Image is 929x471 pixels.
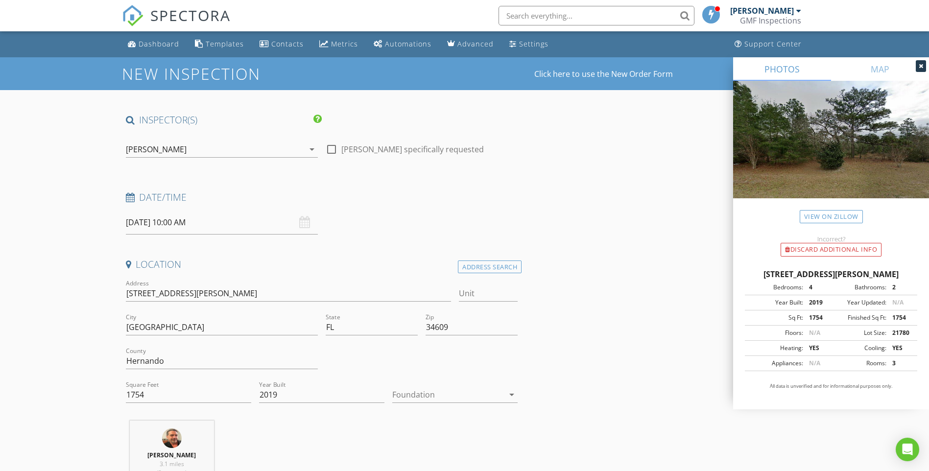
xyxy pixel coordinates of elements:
a: PHOTOS [733,57,831,81]
img: The Best Home Inspection Software - Spectora [122,5,143,26]
img: streetview [733,81,929,222]
div: Bedrooms: [748,283,803,292]
div: Year Built: [748,298,803,307]
div: Open Intercom Messenger [896,438,919,461]
strong: [PERSON_NAME] [147,451,196,459]
div: 2 [886,283,914,292]
div: Dashboard [139,39,179,48]
div: Address Search [458,260,522,274]
div: 1754 [886,313,914,322]
div: Year Updated: [831,298,886,307]
div: Cooling: [831,344,886,353]
div: Lot Size: [831,329,886,337]
a: Contacts [256,35,308,53]
div: 3 [886,359,914,368]
div: Settings [519,39,548,48]
a: View on Zillow [800,210,863,223]
a: Click here to use the New Order Form [534,70,673,78]
div: Templates [206,39,244,48]
div: Appliances: [748,359,803,368]
div: Metrics [331,39,358,48]
a: Metrics [315,35,362,53]
div: 2019 [803,298,831,307]
div: Rooms: [831,359,886,368]
span: 3.1 miles [160,460,184,468]
div: 1754 [803,313,831,322]
div: YES [886,344,914,353]
div: [STREET_ADDRESS][PERSON_NAME] [745,268,917,280]
input: Search everything... [499,6,694,25]
span: N/A [809,329,820,337]
a: SPECTORA [122,13,231,34]
span: N/A [809,359,820,367]
h4: INSPECTOR(S) [126,114,322,126]
div: Advanced [457,39,494,48]
img: image0_18.jpeg [162,428,182,448]
div: Sq Ft: [748,313,803,322]
div: Contacts [271,39,304,48]
label: [PERSON_NAME] specifically requested [341,144,484,154]
span: SPECTORA [150,5,231,25]
div: [PERSON_NAME] [126,145,187,154]
h4: Location [126,258,518,271]
a: Settings [505,35,552,53]
span: N/A [892,298,904,306]
div: Finished Sq Ft: [831,313,886,322]
div: 4 [803,283,831,292]
input: Select date [126,211,318,235]
div: Floors: [748,329,803,337]
a: Templates [191,35,248,53]
p: All data is unverified and for informational purposes only. [745,383,917,390]
i: arrow_drop_down [306,143,318,155]
div: GMF Inspections [740,16,801,25]
div: [PERSON_NAME] [730,6,794,16]
div: Incorrect? [733,235,929,243]
h4: Date/Time [126,191,518,204]
div: Heating: [748,344,803,353]
a: Automations (Basic) [370,35,435,53]
a: Advanced [443,35,498,53]
a: Dashboard [124,35,183,53]
a: Support Center [731,35,806,53]
div: YES [803,344,831,353]
div: Discard Additional info [781,243,881,257]
div: 21780 [886,329,914,337]
div: Automations [385,39,431,48]
a: MAP [831,57,929,81]
h1: New Inspection [122,65,339,82]
i: arrow_drop_down [506,389,518,400]
div: Bathrooms: [831,283,886,292]
div: Support Center [744,39,802,48]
